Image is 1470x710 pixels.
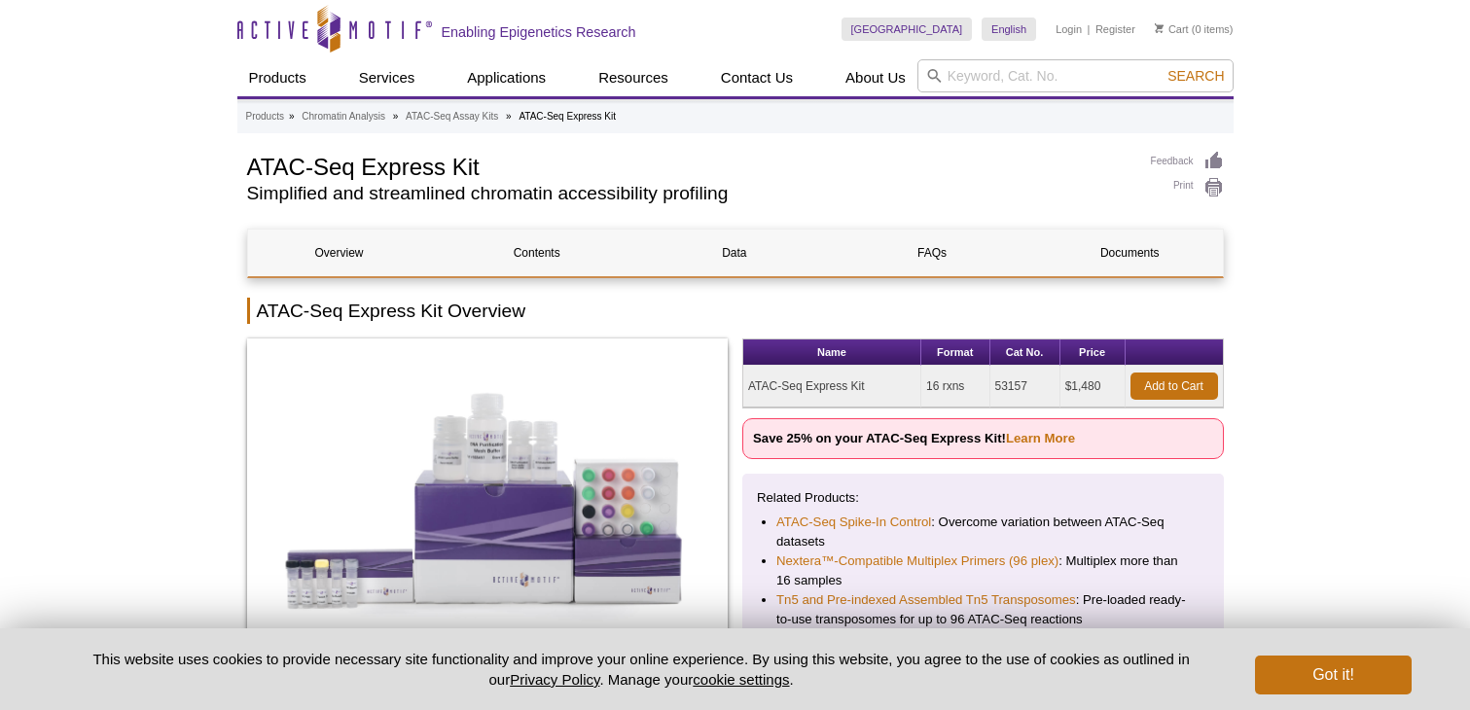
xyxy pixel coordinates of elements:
a: Cart [1155,22,1189,36]
a: Documents [1038,230,1221,276]
a: ATAC-Seq Assay Kits [406,108,498,125]
li: » [289,111,295,122]
td: $1,480 [1060,366,1126,408]
td: 16 rxns [921,366,990,408]
li: : Overcome variation between ATAC-Seq datasets [776,513,1190,551]
a: About Us [834,59,917,96]
a: Login [1056,22,1082,36]
td: ATAC-Seq Express Kit [743,366,921,408]
a: Nextera™-Compatible Multiplex Primers (96 plex) [776,551,1058,571]
a: Overview [248,230,431,276]
img: Your Cart [1155,23,1164,33]
li: (0 items) [1155,18,1234,41]
a: Chromatin Analysis [302,108,385,125]
h1: ATAC-Seq Express Kit [247,151,1131,180]
td: 53157 [990,366,1060,408]
img: ATAC-Seq Express Kit [247,338,729,659]
h2: Enabling Epigenetics Research [442,23,636,41]
a: Tn5 and Pre-indexed Assembled Tn5 Transposomes [776,590,1076,610]
a: Applications [455,59,557,96]
a: Data [643,230,826,276]
a: Feedback [1151,151,1224,172]
a: [GEOGRAPHIC_DATA] [842,18,973,41]
button: Got it! [1255,656,1411,694]
a: Print [1151,177,1224,198]
p: This website uses cookies to provide necessary site functionality and improve your online experie... [59,649,1224,690]
a: Services [347,59,427,96]
th: Price [1060,339,1126,366]
a: Products [237,59,318,96]
button: cookie settings [693,671,789,688]
a: English [982,18,1036,41]
li: » [393,111,399,122]
a: Resources [587,59,680,96]
li: ATAC-Seq Express Kit [519,111,616,122]
a: Contact Us [709,59,805,96]
li: : Multiplex more than 16 samples [776,551,1190,590]
h2: Simplified and streamlined chromatin accessibility profiling [247,185,1131,202]
h2: ATAC-Seq Express Kit Overview [247,298,1224,324]
a: Learn More [1006,431,1075,445]
th: Cat No. [990,339,1060,366]
p: Related Products: [757,488,1209,508]
span: Search [1167,68,1224,84]
a: Add to Cart [1130,373,1218,400]
a: ATAC-Seq Spike-In Control [776,513,931,532]
li: | [1088,18,1091,41]
a: Register [1095,22,1135,36]
th: Format [921,339,990,366]
a: Privacy Policy [510,671,599,688]
input: Keyword, Cat. No. [917,59,1234,92]
button: Search [1162,67,1230,85]
a: Products [246,108,284,125]
th: Name [743,339,921,366]
a: FAQs [841,230,1023,276]
a: Contents [446,230,628,276]
strong: Save 25% on your ATAC-Seq Express Kit! [753,431,1075,445]
li: » [506,111,512,122]
li: : Pre-loaded ready-to-use transposomes for up to 96 ATAC-Seq reactions [776,590,1190,629]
